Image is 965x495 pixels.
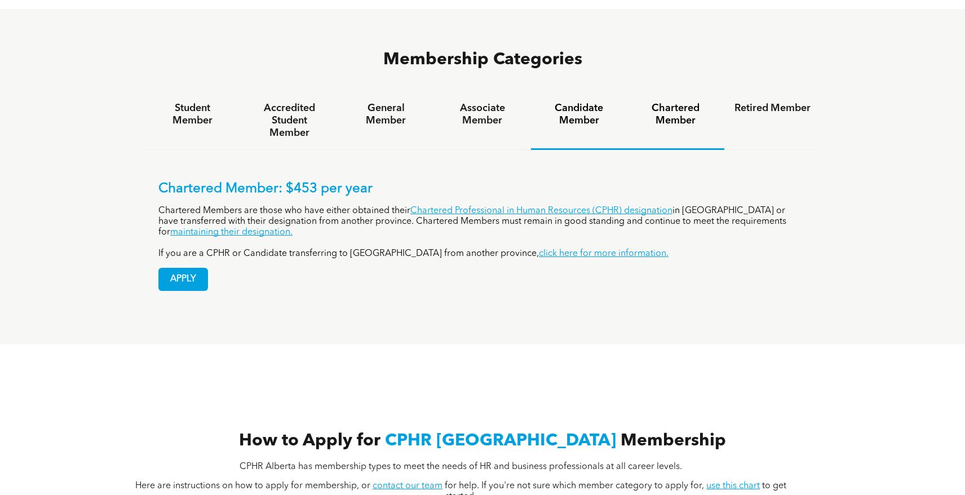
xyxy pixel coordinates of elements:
span: How to Apply for [239,432,380,449]
p: Chartered Members are those who have either obtained their in [GEOGRAPHIC_DATA] or have transferr... [158,206,807,238]
h4: General Member [348,102,424,127]
h4: Retired Member [734,102,811,114]
span: APPLY [159,268,207,290]
span: CPHR [GEOGRAPHIC_DATA] [385,432,616,449]
a: click here for more information. [539,249,669,258]
p: If you are a CPHR or Candidate transferring to [GEOGRAPHIC_DATA] from another province, [158,249,807,259]
h4: Chartered Member [638,102,714,127]
span: for help. If you're not sure which member category to apply for, [445,481,704,490]
span: Here are instructions on how to apply for membership, or [135,481,370,490]
span: Membership [621,432,726,449]
a: maintaining their designation. [170,228,293,237]
span: CPHR Alberta has membership types to meet the needs of HR and business professionals at all caree... [240,462,682,471]
h4: Accredited Student Member [251,102,327,139]
h4: Student Member [154,102,231,127]
h4: Associate Member [444,102,520,127]
p: Chartered Member: $453 per year [158,181,807,197]
a: use this chart [706,481,760,490]
a: contact our team [373,481,442,490]
span: Membership Categories [383,51,582,68]
h4: Candidate Member [541,102,617,127]
a: APPLY [158,268,208,291]
a: Chartered Professional in Human Resources (CPHR) designation [410,206,672,215]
